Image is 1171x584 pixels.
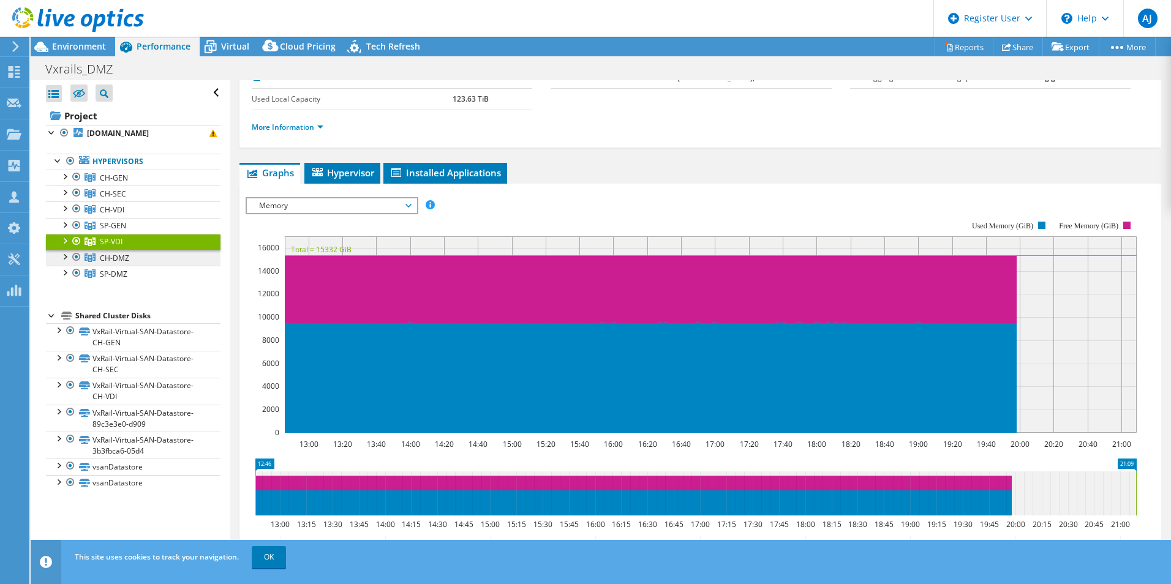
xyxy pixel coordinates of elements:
[822,519,841,530] text: 18:15
[46,234,220,250] a: SP-VDI
[252,546,286,568] a: OK
[252,122,323,132] a: More Information
[262,381,279,391] text: 4000
[1138,9,1158,28] span: AJ
[258,288,279,299] text: 12000
[253,198,410,213] span: Memory
[979,519,998,530] text: 19:45
[296,519,315,530] text: 13:15
[258,312,279,322] text: 10000
[1112,439,1131,449] text: 21:00
[46,218,220,234] a: SP-GEN
[1078,439,1097,449] text: 20:40
[1010,439,1029,449] text: 20:00
[807,439,826,449] text: 18:00
[664,519,683,530] text: 16:45
[333,439,352,449] text: 13:20
[46,378,220,405] a: VxRail-Virtual-SAN-Datastore-CH-VDI
[100,189,126,199] span: CH-SEC
[739,439,758,449] text: 17:20
[137,40,190,52] span: Performance
[258,242,279,253] text: 16000
[46,170,220,185] a: CH-GEN
[900,519,919,530] text: 19:00
[280,40,336,52] span: Cloud Pricing
[848,519,867,530] text: 18:30
[603,439,622,449] text: 16:00
[46,475,220,491] a: vsanDatastore
[993,37,1043,56] a: Share
[46,106,220,125] a: Project
[46,405,220,432] a: VxRail-Virtual-SAN-Datastore-89c3e3e0-d909
[46,154,220,170] a: Hypervisors
[690,519,709,530] text: 17:00
[291,244,352,255] text: Total = 15332 GiB
[52,40,106,52] span: Environment
[1061,13,1072,24] svg: \n
[270,519,289,530] text: 13:00
[717,519,736,530] text: 17:15
[570,439,589,449] text: 15:40
[46,266,220,282] a: SP-DMZ
[1044,439,1063,449] text: 20:20
[46,323,220,350] a: VxRail-Virtual-SAN-Datastore-CH-GEN
[638,439,657,449] text: 16:20
[1099,37,1156,56] a: More
[638,519,657,530] text: 16:30
[502,439,521,449] text: 15:00
[875,439,894,449] text: 18:40
[311,167,374,179] span: Hypervisor
[841,439,860,449] text: 18:20
[100,204,124,215] span: CH-VDI
[468,439,487,449] text: 14:40
[40,62,132,76] h1: Vxrails_DMZ
[743,519,762,530] text: 17:30
[559,519,578,530] text: 15:45
[401,439,420,449] text: 14:00
[427,519,446,530] text: 14:30
[1058,519,1077,530] text: 20:30
[927,519,946,530] text: 19:15
[100,269,127,279] span: SP-DMZ
[258,266,279,276] text: 14000
[100,253,129,263] span: CH-DMZ
[976,439,995,449] text: 19:40
[46,201,220,217] a: CH-VDI
[874,519,893,530] text: 18:45
[649,72,799,83] b: 2936 at [GEOGRAPHIC_DATA], 2790 at 95%
[454,519,473,530] text: 14:45
[46,432,220,459] a: VxRail-Virtual-SAN-Datastore-3b3fbca6-05d4
[100,236,122,247] span: SP-VDI
[480,519,499,530] text: 15:00
[1059,222,1118,230] text: Free Memory (GiB)
[1006,519,1025,530] text: 20:00
[453,94,489,104] b: 123.63 TiB
[671,439,690,449] text: 16:40
[46,351,220,378] a: VxRail-Virtual-SAN-Datastore-CH-SEC
[1084,519,1103,530] text: 20:45
[252,93,453,105] label: Used Local Capacity
[1110,519,1129,530] text: 21:00
[275,427,279,438] text: 0
[1024,72,1079,83] b: 10.57 gigabits/s
[262,335,279,345] text: 8000
[100,173,128,183] span: CH-GEN
[323,519,342,530] text: 13:30
[585,519,604,530] text: 16:00
[75,552,239,562] span: This site uses cookies to track your navigation.
[390,167,501,179] span: Installed Applications
[262,404,279,414] text: 2000
[366,40,420,52] span: Tech Refresh
[46,250,220,266] a: CH-DMZ
[935,37,993,56] a: Reports
[100,220,126,231] span: SP-GEN
[246,167,294,179] span: Graphs
[87,128,149,138] b: [DOMAIN_NAME]
[46,125,220,141] a: [DOMAIN_NAME]
[453,72,457,83] b: 1
[375,519,394,530] text: 14:00
[533,519,552,530] text: 15:30
[705,439,724,449] text: 17:00
[611,519,630,530] text: 16:15
[221,40,249,52] span: Virtual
